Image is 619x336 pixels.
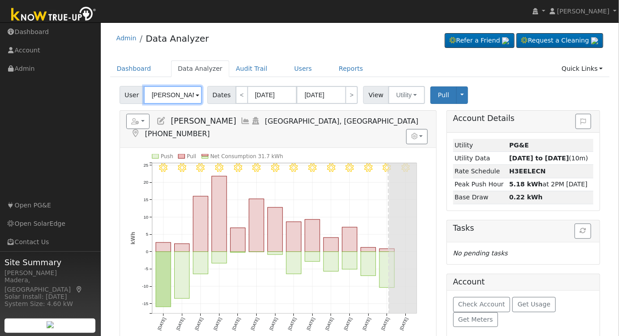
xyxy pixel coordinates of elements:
[325,317,335,331] text: [DATE]
[453,178,508,191] td: Peak Push Hour
[4,276,96,294] div: Madera, [GEOGRAPHIC_DATA]
[509,142,529,149] strong: ID: 15888785, authorized: 01/04/25
[305,220,320,252] rect: onclick=""
[47,321,54,328] img: retrieve
[250,317,260,331] text: [DATE]
[269,317,279,331] text: [DATE]
[175,244,189,252] rect: onclick=""
[143,180,148,185] text: 20
[591,37,598,44] img: retrieve
[249,199,264,252] rect: onclick=""
[215,164,224,172] i: 8/08 - Clear
[175,317,185,331] text: [DATE]
[144,267,148,271] text: -5
[509,168,546,175] strong: C
[287,317,297,331] text: [DATE]
[229,60,274,77] a: Audit Trail
[145,129,210,138] span: [PHONE_NUMBER]
[380,249,395,252] rect: onclick=""
[131,129,141,138] a: Map
[575,224,591,239] button: Refresh
[383,164,391,172] i: 8/17 - Clear
[159,164,168,172] i: 8/05 - Clear
[143,215,148,220] text: 10
[361,252,376,276] rect: onclick=""
[231,317,241,331] text: [DATE]
[187,153,196,159] text: Pull
[253,164,261,172] i: 8/10 - Clear
[146,33,209,44] a: Data Analyzer
[211,153,284,159] text: Net Consumption 31.7 kWh
[143,197,148,202] text: 15
[381,317,391,331] text: [DATE]
[271,164,279,172] i: 8/11 - Clear
[509,155,588,162] span: (10m)
[508,178,594,191] td: at 2PM [DATE]
[236,86,248,104] a: <
[207,86,236,104] span: Dates
[120,86,144,104] span: User
[438,91,449,99] span: Pull
[324,237,339,252] rect: onclick=""
[75,286,83,293] a: Map
[327,164,335,172] i: 8/14 - Clear
[268,252,283,254] rect: onclick=""
[142,284,148,289] text: -10
[251,116,261,125] a: Login As (last Never)
[399,317,409,331] text: [DATE]
[175,252,189,299] rect: onclick=""
[458,316,493,323] span: Get Meters
[305,252,320,262] rect: onclick=""
[178,164,186,172] i: 8/06 - Clear
[156,242,171,252] rect: onclick=""
[197,164,205,172] i: 8/07 - Clear
[212,176,227,252] rect: onclick=""
[343,227,357,252] rect: onclick=""
[363,86,389,104] span: View
[453,139,508,152] td: Utility
[306,317,316,331] text: [DATE]
[453,152,508,165] td: Utility Data
[453,297,511,312] button: Check Account
[557,8,610,15] span: [PERSON_NAME]
[502,37,509,44] img: retrieve
[194,317,204,331] text: [DATE]
[365,164,373,172] i: 8/16 - Clear
[509,155,569,162] strong: [DATE] to [DATE]
[4,292,96,302] div: Solar Install: [DATE]
[453,250,508,257] i: No pending tasks
[453,224,594,233] h5: Tasks
[512,297,556,312] button: Get Usage
[361,248,376,252] rect: onclick=""
[518,301,550,308] span: Get Usage
[110,60,158,77] a: Dashboard
[576,114,591,129] button: Issue History
[445,33,515,48] a: Refer a Friend
[130,232,136,245] text: kWh
[156,116,166,125] a: Edit User (24454)
[458,301,505,308] span: Check Account
[287,252,301,274] rect: onclick=""
[7,5,101,25] img: Know True-Up
[157,317,167,331] text: [DATE]
[4,268,96,278] div: [PERSON_NAME]
[453,312,499,327] button: Get Meters
[509,194,543,201] strong: 0.22 kWh
[453,165,508,178] td: Rate Schedule
[288,60,319,77] a: Users
[144,86,202,104] input: Select a User
[324,252,339,271] rect: onclick=""
[362,317,372,331] text: [DATE]
[516,33,603,48] a: Request a Cleaning
[555,60,610,77] a: Quick Links
[171,60,229,77] a: Data Analyzer
[193,252,208,274] rect: onclick=""
[287,222,301,252] rect: onclick=""
[146,249,148,254] text: 0
[380,252,395,288] rect: onclick=""
[509,181,543,188] strong: 5.18 kWh
[343,317,353,331] text: [DATE]
[143,163,148,168] text: 25
[453,114,594,123] h5: Account Details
